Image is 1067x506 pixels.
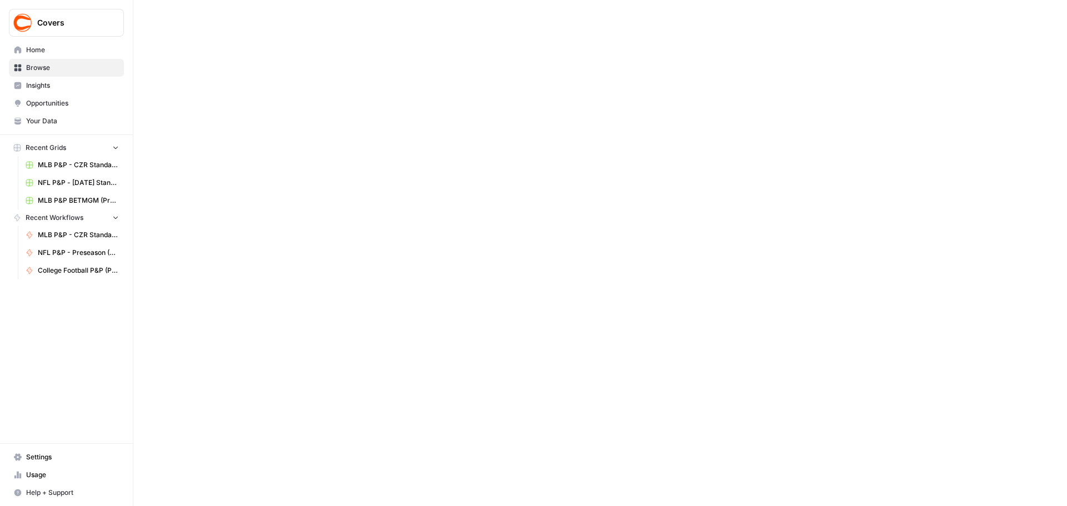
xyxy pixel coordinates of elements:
span: Opportunities [26,98,119,108]
span: College Football P&P (Production) [38,265,119,275]
span: Browse [26,63,119,73]
a: Browse [9,59,124,77]
span: NFL P&P - [DATE] Standard (Production) Grid [38,178,119,188]
span: Covers [37,17,104,28]
span: MLB P&P - CZR Standard (Production) Grid [38,160,119,170]
a: Opportunities [9,94,124,112]
span: Home [26,45,119,55]
span: MLB P&P - CZR Standard (Production) [38,230,119,240]
span: Your Data [26,116,119,126]
span: Recent Grids [26,143,66,153]
a: Usage [9,466,124,484]
span: Recent Workflows [26,213,83,223]
img: Covers Logo [13,13,33,33]
a: MLB P&P - CZR Standard (Production) [21,226,124,244]
span: MLB P&P BETMGM (Production) Grid (1) [38,196,119,206]
a: Your Data [9,112,124,130]
button: Recent Workflows [9,209,124,226]
button: Recent Grids [9,139,124,156]
span: Usage [26,470,119,480]
a: NFL P&P - Preseason (Production) [21,244,124,262]
a: College Football P&P (Production) [21,262,124,279]
a: MLB P&P BETMGM (Production) Grid (1) [21,192,124,209]
span: Help + Support [26,488,119,498]
a: Home [9,41,124,59]
button: Help + Support [9,484,124,502]
span: NFL P&P - Preseason (Production) [38,248,119,258]
span: Insights [26,81,119,91]
button: Workspace: Covers [9,9,124,37]
a: Settings [9,448,124,466]
a: NFL P&P - [DATE] Standard (Production) Grid [21,174,124,192]
a: MLB P&P - CZR Standard (Production) Grid [21,156,124,174]
span: Settings [26,452,119,462]
a: Insights [9,77,124,94]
